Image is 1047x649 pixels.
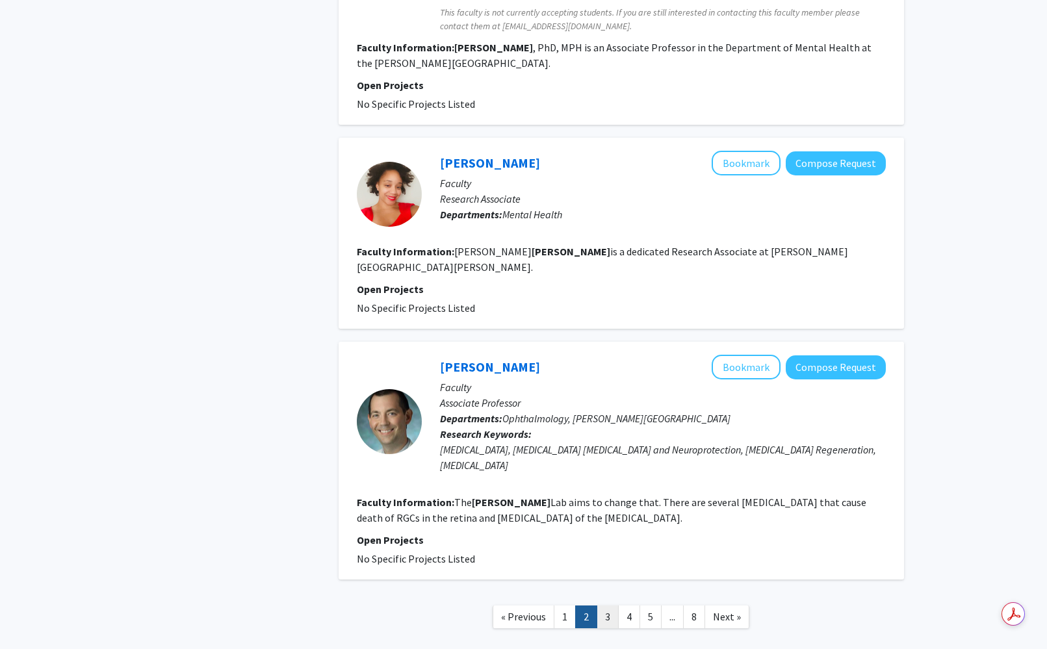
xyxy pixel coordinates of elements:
span: No Specific Projects Listed [357,301,475,314]
span: « Previous [501,610,546,623]
p: Open Projects [357,281,886,297]
button: Compose Request to Karon Johnson [786,151,886,175]
b: Faculty Information: [357,496,454,509]
span: No Specific Projects Listed [357,97,475,110]
b: Faculty Information: [357,41,454,54]
a: [PERSON_NAME] [440,359,540,375]
span: No Specific Projects Listed [357,552,475,565]
button: Add Karon Johnson to Bookmarks [712,151,781,175]
b: Faculty Information: [357,245,454,258]
b: Departments: [440,208,502,221]
b: [PERSON_NAME] [472,496,550,509]
a: [PERSON_NAME] [440,155,540,171]
fg-read-more: [PERSON_NAME] is a dedicated Research Associate at [PERSON_NAME][GEOGRAPHIC_DATA][PERSON_NAME]. [357,245,848,274]
b: [PERSON_NAME] [454,41,533,54]
p: Faculty [440,175,886,191]
fg-read-more: , PhD, MPH is an Associate Professor in the Department of Mental Health at the [PERSON_NAME][GEOG... [357,41,872,70]
button: Compose Request to Thomas Johnson [786,355,886,379]
a: Previous [493,605,554,628]
b: Research Keywords: [440,427,532,440]
fg-read-more: The Lab aims to change that. There are several [MEDICAL_DATA] that cause death of RGCs in the ret... [357,496,866,524]
nav: Page navigation [339,592,904,645]
a: 3 [597,605,619,628]
span: This faculty is not currently accepting students. If you are still interested in contacting this ... [440,6,886,33]
button: Add Thomas Johnson to Bookmarks [712,355,781,379]
p: Faculty [440,379,886,395]
iframe: Chat [10,591,55,639]
a: 1 [554,605,576,628]
a: 8 [683,605,705,628]
span: Ophthalmology, [PERSON_NAME][GEOGRAPHIC_DATA] [502,412,730,425]
a: 2 [575,605,597,628]
a: 4 [618,605,640,628]
p: Open Projects [357,532,886,548]
span: Next » [713,610,741,623]
p: Open Projects [357,77,886,93]
p: Associate Professor [440,395,886,411]
a: 5 [640,605,662,628]
div: [MEDICAL_DATA], [MEDICAL_DATA] [MEDICAL_DATA] and Neuroprotection, [MEDICAL_DATA] Regeneration, [... [440,442,886,473]
span: ... [669,610,675,623]
a: Next [704,605,749,628]
p: Research Associate [440,191,886,207]
b: Departments: [440,412,502,425]
span: Mental Health [502,208,562,221]
b: [PERSON_NAME] [532,245,610,258]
